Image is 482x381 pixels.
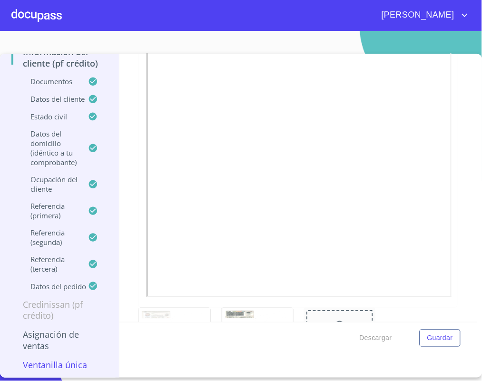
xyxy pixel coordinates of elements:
[374,8,471,23] button: account of current user
[374,8,459,23] span: [PERSON_NAME]
[147,41,452,297] iframe: Identificación Oficial
[11,112,88,121] p: Estado Civil
[11,282,88,291] p: Datos del pedido
[11,46,108,69] p: Información del cliente (PF crédito)
[11,329,108,352] p: Asignación de Ventas
[11,94,88,104] p: Datos del cliente
[11,360,108,371] p: Ventanilla única
[11,77,88,86] p: Documentos
[420,330,461,347] button: Guardar
[360,332,392,344] span: Descargar
[11,175,88,194] p: Ocupación del Cliente
[222,308,293,347] img: Identificación Oficial
[11,254,88,274] p: Referencia (tercera)
[11,228,88,247] p: Referencia (segunda)
[11,201,88,220] p: Referencia (primera)
[11,299,108,322] p: Credinissan (PF crédito)
[356,330,396,347] button: Descargar
[11,129,88,167] p: Datos del domicilio (idéntico a tu comprobante)
[427,332,453,344] span: Guardar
